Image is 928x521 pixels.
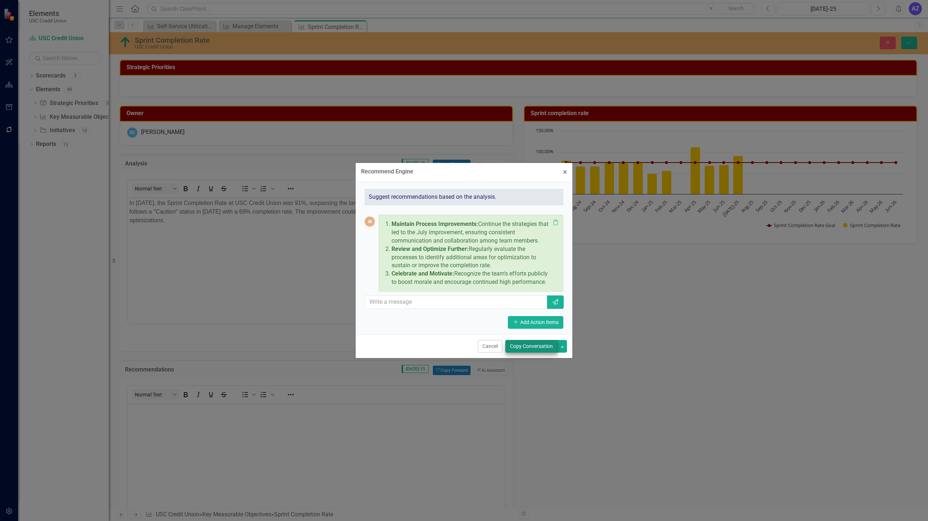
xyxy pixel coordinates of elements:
[391,245,469,252] strong: Review and Optimize Further:
[365,217,375,227] div: AI
[365,189,563,205] div: Suggest recommendations based on the analysis.
[2,2,376,28] p: In [DATE], the Sprint Completion Rate at USC Credit Union was 91%, surpassing the target of 75% a...
[391,220,550,245] p: Continue the strategies that led to the July improvement, ensuring consistent communication and c...
[505,340,558,353] button: Copy Conversation
[391,270,550,286] p: Recognize the team's efforts publicly to boost morale and encourage continued high performance.
[361,168,413,175] div: Recommend Engine
[391,270,454,277] strong: Celebrate and Motivate:
[563,168,567,176] span: ×
[391,245,550,270] p: Regularly evaluate the processes to identify additional areas for optimization to sustain or impr...
[391,220,478,227] strong: Maintain Process Improvements:
[365,295,548,309] input: Write a message
[508,316,563,329] button: Add Action Items
[478,340,502,353] button: Cancel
